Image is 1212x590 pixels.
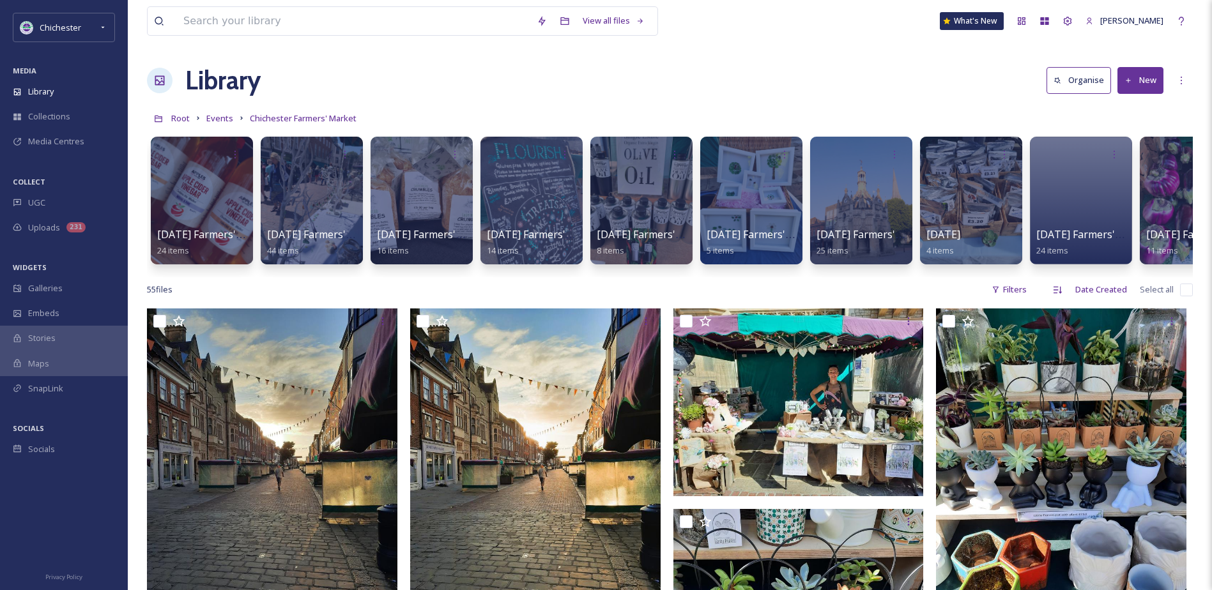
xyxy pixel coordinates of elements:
[28,222,60,234] span: Uploads
[377,229,493,256] a: [DATE] Farmers' Market16 items
[1069,277,1133,302] div: Date Created
[250,112,357,124] span: Chichester Farmers' Market
[487,245,519,256] span: 14 items
[28,197,45,209] span: UGC
[177,7,530,35] input: Search your library
[926,229,960,256] a: [DATE]4 items
[157,227,273,241] span: [DATE] Farmers' Market
[1146,245,1178,256] span: 11 items
[45,568,82,584] a: Privacy Policy
[40,22,81,33] span: Chichester
[1047,67,1111,93] button: Organise
[1036,229,1153,256] a: [DATE] Farmers' Market24 items
[673,308,924,496] img: Conscious cocktail.jpg
[28,282,63,294] span: Galleries
[707,229,823,256] a: [DATE] Farmers' Market5 items
[157,229,273,256] a: [DATE] Farmers' Market24 items
[66,222,86,232] div: 231
[28,307,59,319] span: Embeds
[28,382,63,395] span: SnapLink
[817,229,959,256] a: [DATE] Farmers' Market from25 items
[206,112,233,124] span: Events
[1036,245,1068,256] span: 24 items
[267,229,410,256] a: [DATE] Farmers' Market from44 items
[576,8,651,33] a: View all files
[157,245,189,256] span: 24 items
[377,245,409,256] span: 16 items
[28,135,84,147] span: Media Centres
[185,61,261,100] a: Library
[13,66,36,75] span: MEDIA
[377,227,493,241] span: [DATE] Farmers' Market
[926,245,954,256] span: 4 items
[1100,15,1163,26] span: [PERSON_NAME]
[171,110,190,126] a: Root
[487,229,603,256] a: [DATE] Farmers' Market14 items
[1117,67,1163,93] button: New
[707,245,734,256] span: 5 items
[1079,8,1170,33] a: [PERSON_NAME]
[597,229,713,256] a: [DATE] Farmers' Market8 items
[597,227,713,241] span: [DATE] Farmers' Market
[250,110,357,126] a: Chichester Farmers' Market
[28,110,70,123] span: Collections
[267,245,299,256] span: 44 items
[171,112,190,124] span: Root
[926,227,960,241] span: [DATE]
[28,332,56,344] span: Stories
[817,245,848,256] span: 25 items
[28,86,54,98] span: Library
[13,177,45,186] span: COLLECT
[20,21,33,34] img: Logo_of_Chichester_District_Council.png
[1036,227,1153,241] span: [DATE] Farmers' Market
[1140,284,1174,296] span: Select all
[13,262,47,272] span: WIDGETS
[707,227,823,241] span: [DATE] Farmers' Market
[147,284,173,296] span: 55 file s
[267,227,410,241] span: [DATE] Farmers' Market from
[28,358,49,370] span: Maps
[13,423,44,433] span: SOCIALS
[597,245,624,256] span: 8 items
[940,12,1004,30] a: What's New
[28,443,55,455] span: Socials
[985,277,1033,302] div: Filters
[487,227,603,241] span: [DATE] Farmers' Market
[817,227,959,241] span: [DATE] Farmers' Market from
[206,110,233,126] a: Events
[45,573,82,581] span: Privacy Policy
